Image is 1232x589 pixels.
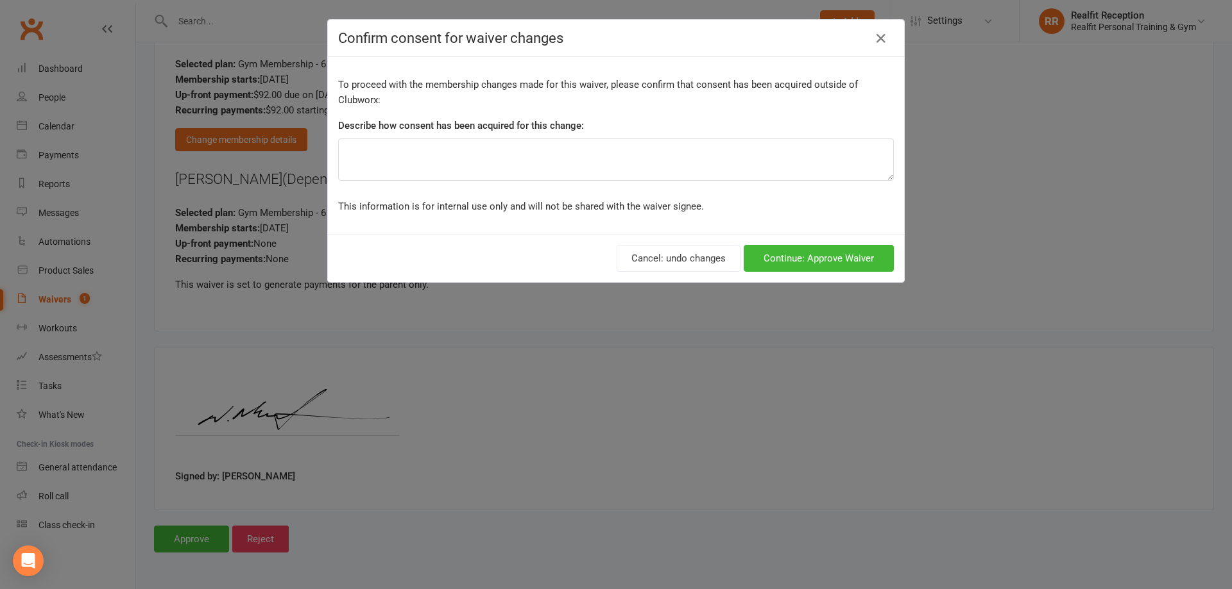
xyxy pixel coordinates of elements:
span: Confirm consent for waiver changes [338,30,563,46]
button: Close [871,28,891,49]
p: To proceed with the membership changes made for this waiver, please confirm that consent has been... [338,77,894,108]
p: This information is for internal use only and will not be shared with the waiver signee. [338,199,894,214]
button: Cancel: undo changes [617,245,740,272]
div: Open Intercom Messenger [13,545,44,576]
button: Continue: Approve Waiver [744,245,894,272]
label: Describe how consent has been acquired for this change: [338,118,584,133]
